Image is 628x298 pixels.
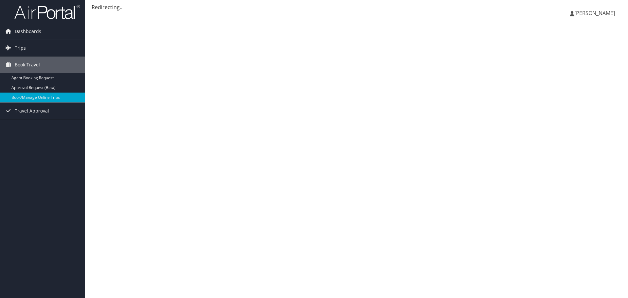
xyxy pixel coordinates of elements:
[15,23,41,40] span: Dashboards
[15,40,26,56] span: Trips
[574,9,615,17] span: [PERSON_NAME]
[570,3,621,23] a: [PERSON_NAME]
[14,4,80,20] img: airportal-logo.png
[15,103,49,119] span: Travel Approval
[15,57,40,73] span: Book Travel
[92,3,621,11] div: Redirecting...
